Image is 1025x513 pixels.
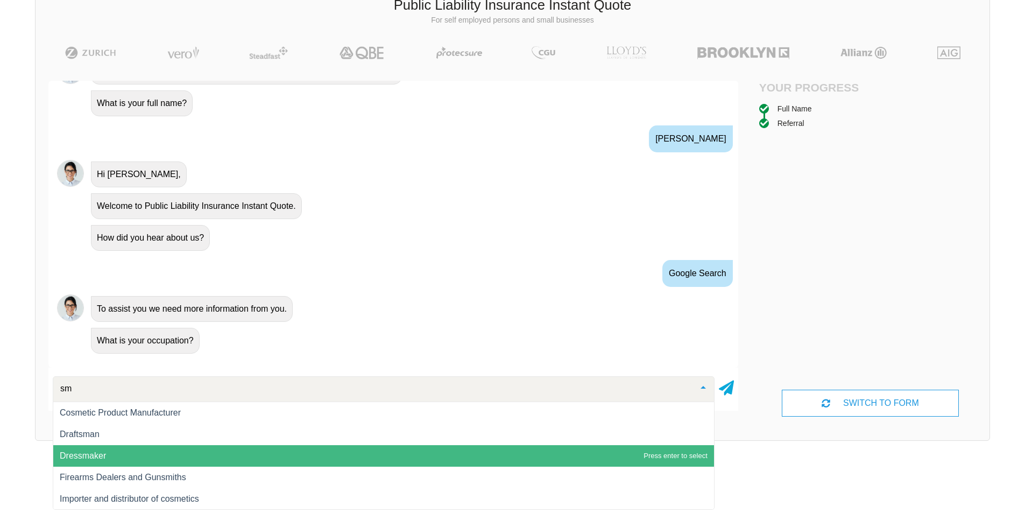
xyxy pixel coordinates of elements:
img: Chatbot | PLI [57,294,84,321]
div: Google Search [662,260,733,287]
span: Dressmaker [60,451,106,460]
img: Vero | Public Liability Insurance [162,46,204,59]
img: QBE | Public Liability Insurance [333,46,391,59]
input: Search or select your occupation [58,383,692,394]
img: Chatbot | PLI [57,160,84,187]
img: AIG | Public Liability Insurance [933,46,965,59]
img: CGU | Public Liability Insurance [527,46,560,59]
img: Brooklyn | Public Liability Insurance [693,46,794,59]
div: Referral [777,117,804,129]
span: Importer and distributor of cosmetics [60,494,199,503]
span: Cosmetic Product Manufacturer [60,408,181,417]
div: Hi [PERSON_NAME], [91,161,187,187]
div: To assist you we need more information from you. [91,296,293,322]
img: Allianz | Public Liability Insurance [835,46,892,59]
span: Firearms Dealers and Gunsmiths [60,473,186,482]
div: Welcome to Public Liability Insurance Instant Quote. [91,193,302,219]
div: SWITCH TO FORM [782,390,958,417]
div: Full Name [777,103,812,115]
h4: Your Progress [759,81,871,94]
p: For self employed persons and small businesses [44,15,981,26]
div: What is your occupation? [91,328,200,354]
img: Steadfast | Public Liability Insurance [245,46,292,59]
div: How did you hear about us? [91,225,210,251]
img: Zurich | Public Liability Insurance [60,46,121,59]
span: Draftsman [60,430,100,439]
img: Protecsure | Public Liability Insurance [432,46,486,59]
div: What is your full name? [91,90,193,116]
img: LLOYD's | Public Liability Insurance [600,46,652,59]
div: [PERSON_NAME] [649,125,733,152]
